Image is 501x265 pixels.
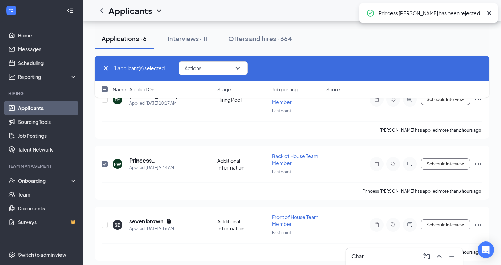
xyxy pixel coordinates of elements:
[362,188,482,194] p: Princess [PERSON_NAME] has applied more than .
[406,222,414,228] svg: ActiveChat
[406,161,414,167] svg: ActiveChat
[234,64,242,72] svg: ChevronDown
[18,56,77,70] a: Scheduling
[129,164,199,171] div: Applied [DATE] 9:44 AM
[18,73,77,80] div: Reporting
[379,9,482,17] div: Princess [PERSON_NAME] has been rejected.
[485,9,493,17] svg: Cross
[113,86,154,93] span: Name · Applied On
[18,201,77,215] a: Documents
[434,251,445,262] button: ChevronUp
[8,177,15,184] svg: UserCheck
[18,42,77,56] a: Messages
[114,64,165,72] span: 1 applicant(s) selected
[102,34,147,43] div: Applications · 6
[166,219,172,224] svg: Document
[18,129,77,143] a: Job Postings
[459,249,481,255] b: 3 hours ago
[129,218,163,225] h5: seven brown
[108,5,152,17] h1: Applicants
[272,86,298,93] span: Job posting
[115,222,120,228] div: SB
[8,91,76,97] div: Hiring
[18,28,77,42] a: Home
[272,108,291,113] span: Eastpoint
[446,251,457,262] button: Minimize
[217,218,268,232] div: Additional Information
[228,34,292,43] div: Offers and hires · 664
[478,241,494,258] div: Open Intercom Messenger
[366,9,375,17] svg: CheckmarkCircle
[155,7,163,15] svg: ChevronDown
[474,221,482,229] svg: Ellipses
[18,101,77,115] a: Applicants
[389,161,397,167] svg: Tag
[217,86,231,93] span: Stage
[372,161,381,167] svg: Note
[18,215,77,229] a: SurveysCrown
[272,230,291,235] span: Eastpoint
[102,64,110,72] svg: Cross
[421,251,432,262] button: ComposeMessage
[447,252,456,261] svg: Minimize
[423,252,431,261] svg: ComposeMessage
[114,161,121,167] div: PW
[217,157,268,171] div: Additional Information
[179,61,248,75] button: ActionsChevronDown
[18,251,66,258] div: Switch to admin view
[351,253,364,260] h3: Chat
[372,222,381,228] svg: Note
[459,128,481,133] b: 2 hours ago
[326,86,340,93] span: Score
[8,7,15,14] svg: WorkstreamLogo
[97,7,106,15] svg: ChevronLeft
[380,127,482,133] p: [PERSON_NAME] has applied more than .
[8,163,76,169] div: Team Management
[129,225,174,232] div: Applied [DATE] 9:16 AM
[18,188,77,201] a: Team
[8,73,15,80] svg: Analysis
[129,157,199,164] h5: Princess [PERSON_NAME]
[272,214,319,227] span: Front of House Team Member
[18,177,71,184] div: Onboarding
[459,189,481,194] b: 3 hours ago
[435,252,443,261] svg: ChevronUp
[474,160,482,168] svg: Ellipses
[272,153,318,166] span: Back of House Team Member
[18,115,77,129] a: Sourcing Tools
[272,169,291,174] span: Eastpoint
[168,34,208,43] div: Interviews · 11
[421,219,470,230] button: Schedule Interview
[389,222,397,228] svg: Tag
[185,66,201,71] span: Actions
[67,7,74,14] svg: Collapse
[18,143,77,156] a: Talent Network
[8,251,15,258] svg: Settings
[421,158,470,170] button: Schedule Interview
